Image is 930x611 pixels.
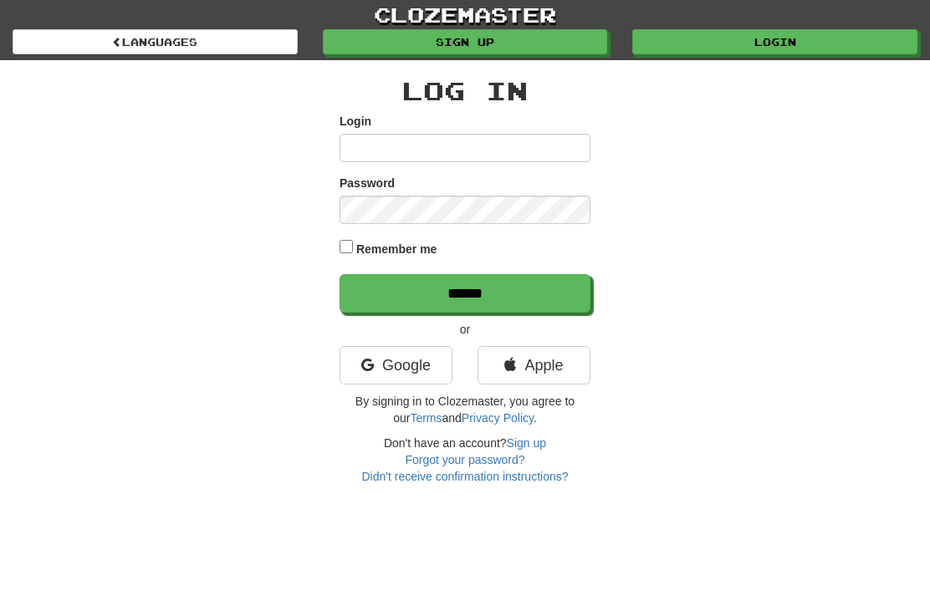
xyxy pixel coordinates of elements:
a: Login [632,29,917,54]
a: Forgot your password? [405,453,524,466]
label: Login [340,113,371,130]
h2: Log In [340,77,590,104]
a: Sign up [507,436,546,450]
p: or [340,321,590,338]
label: Remember me [356,241,437,257]
a: Privacy Policy [462,411,534,425]
label: Password [340,175,395,191]
a: Apple [478,346,590,384]
a: Languages [13,29,298,54]
a: Didn't receive confirmation instructions? [361,470,568,483]
a: Sign up [323,29,608,54]
a: Google [340,346,452,384]
p: By signing in to Clozemaster, you agree to our and . [340,393,590,426]
div: Don't have an account? [340,435,590,485]
a: Terms [410,411,442,425]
